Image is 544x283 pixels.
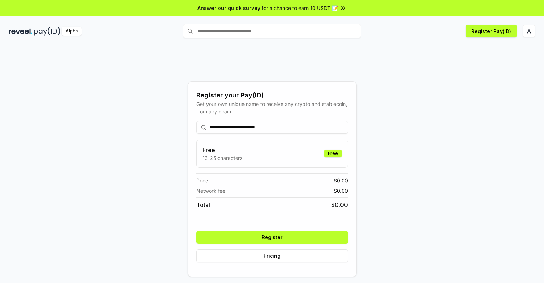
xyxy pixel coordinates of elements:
[196,201,210,209] span: Total
[62,27,82,36] div: Alpha
[262,4,338,12] span: for a chance to earn 10 USDT 📝
[34,27,60,36] img: pay_id
[196,187,225,194] span: Network fee
[202,154,242,162] p: 13-25 characters
[9,27,32,36] img: reveel_dark
[334,187,348,194] span: $ 0.00
[466,25,517,37] button: Register Pay(ID)
[331,201,348,209] span: $ 0.00
[196,100,348,115] div: Get your own unique name to receive any crypto and stablecoin, from any chain
[196,177,208,184] span: Price
[324,150,342,157] div: Free
[197,4,260,12] span: Answer our quick survey
[196,231,348,244] button: Register
[334,177,348,184] span: $ 0.00
[202,146,242,154] h3: Free
[196,249,348,262] button: Pricing
[196,90,348,100] div: Register your Pay(ID)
